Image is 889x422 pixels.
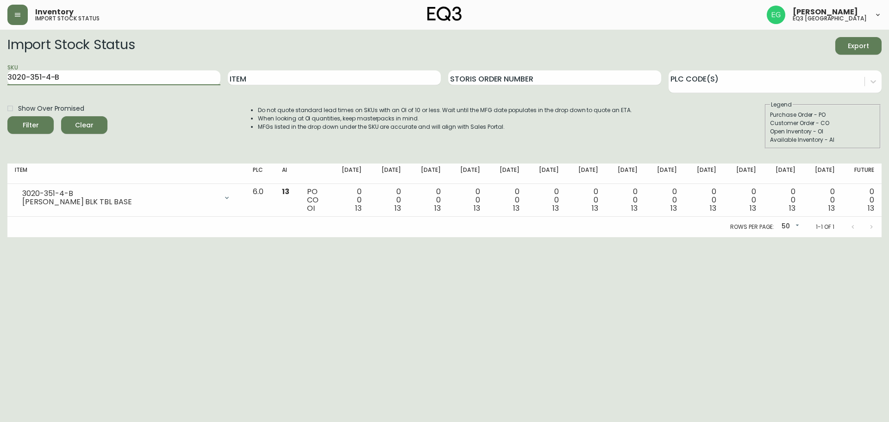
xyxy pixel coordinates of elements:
[307,188,322,213] div: PO CO
[770,119,876,127] div: Customer Order - CO
[7,37,135,55] h2: Import Stock Status
[750,203,756,214] span: 13
[282,186,289,197] span: 13
[670,203,677,214] span: 13
[534,188,559,213] div: 0 0
[793,16,867,21] h5: eq3 [GEOGRAPHIC_DATA]
[258,114,632,123] li: When looking at OI quantities, keep masterpacks in mind.
[474,203,480,214] span: 13
[355,203,362,214] span: 13
[606,164,645,184] th: [DATE]
[61,116,107,134] button: Clear
[330,164,369,184] th: [DATE]
[7,164,245,184] th: Item
[767,6,785,24] img: db11c1629862fe82d63d0774b1b54d2b
[731,188,756,213] div: 0 0
[495,188,520,213] div: 0 0
[828,203,835,214] span: 13
[771,188,795,213] div: 0 0
[770,111,876,119] div: Purchase Order - PO
[35,8,74,16] span: Inventory
[770,127,876,136] div: Open Inventory - OI
[245,164,275,184] th: PLC
[850,188,874,213] div: 0 0
[394,203,401,214] span: 13
[527,164,566,184] th: [DATE]
[7,116,54,134] button: Filter
[488,164,527,184] th: [DATE]
[22,189,218,198] div: 3020-351-4-B
[434,203,441,214] span: 13
[730,223,774,231] p: Rows per page:
[764,164,803,184] th: [DATE]
[448,164,488,184] th: [DATE]
[645,164,684,184] th: [DATE]
[770,101,793,109] legend: Legend
[810,188,835,213] div: 0 0
[69,120,100,131] span: Clear
[842,164,882,184] th: Future
[427,6,462,21] img: logo
[692,188,716,213] div: 0 0
[552,203,559,214] span: 13
[258,123,632,131] li: MFGs listed in the drop down under the SKU are accurate and will align with Sales Portal.
[631,203,638,214] span: 13
[369,164,408,184] th: [DATE]
[574,188,598,213] div: 0 0
[724,164,763,184] th: [DATE]
[275,164,300,184] th: AI
[710,203,716,214] span: 13
[843,40,874,52] span: Export
[793,8,858,16] span: [PERSON_NAME]
[566,164,606,184] th: [DATE]
[592,203,598,214] span: 13
[613,188,638,213] div: 0 0
[337,188,362,213] div: 0 0
[868,203,874,214] span: 13
[803,164,842,184] th: [DATE]
[684,164,724,184] th: [DATE]
[456,188,480,213] div: 0 0
[770,136,876,144] div: Available Inventory - AI
[258,106,632,114] li: Do not quote standard lead times on SKUs with an OI of 10 or less. Wait until the MFG date popula...
[816,223,834,231] p: 1-1 of 1
[376,188,401,213] div: 0 0
[416,188,440,213] div: 0 0
[245,184,275,217] td: 6.0
[22,198,218,206] div: [PERSON_NAME] BLK TBL BASE
[789,203,795,214] span: 13
[652,188,677,213] div: 0 0
[513,203,520,214] span: 13
[408,164,448,184] th: [DATE]
[835,37,882,55] button: Export
[778,219,801,234] div: 50
[35,16,100,21] h5: import stock status
[307,203,315,214] span: OI
[15,188,238,208] div: 3020-351-4-B[PERSON_NAME] BLK TBL BASE
[18,104,84,113] span: Show Over Promised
